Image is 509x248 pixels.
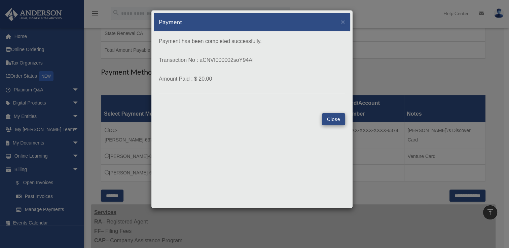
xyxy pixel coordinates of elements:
[322,113,345,125] button: Close
[341,18,345,25] button: Close
[159,55,345,65] p: Transaction No : aCNVI000002soY94AI
[341,18,345,26] span: ×
[159,74,345,84] p: Amount Paid : $ 20.00
[159,37,345,46] p: Payment has been completed successfully.
[159,18,182,26] h5: Payment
